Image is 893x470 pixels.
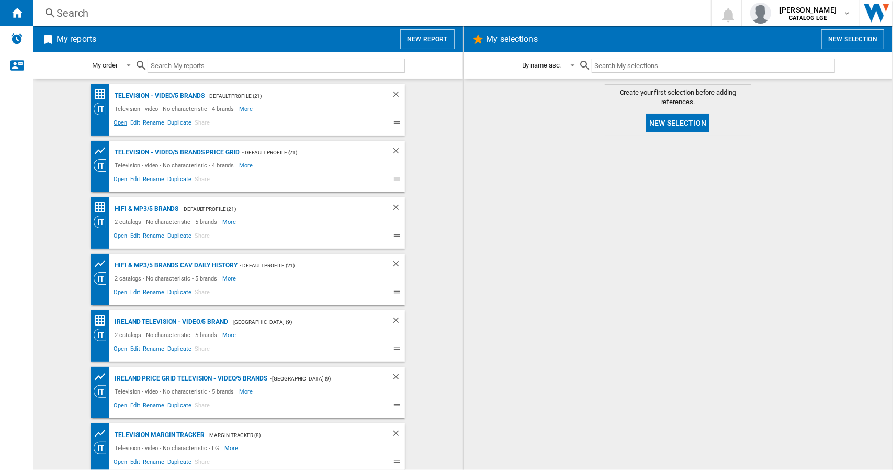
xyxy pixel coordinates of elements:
span: More [239,103,254,115]
span: Duplicate [166,174,193,187]
span: Rename [141,457,165,469]
span: Rename [141,344,165,356]
span: Open [112,287,129,300]
div: IRELAND Television - video/5 brand [112,316,228,329]
div: Delete [391,372,405,385]
h2: My reports [54,29,98,49]
div: By name asc. [522,61,561,69]
span: Edit [129,400,142,413]
span: Rename [141,118,165,130]
span: Open [112,344,129,356]
b: CATALOG LGE [789,15,827,21]
div: Television - video - No characteristic - 4 brands [112,159,239,172]
span: Share [193,400,211,413]
span: Share [193,344,211,356]
div: - Default profile (21) [238,259,371,272]
span: Edit [129,457,142,469]
div: - Default profile (21) [178,203,370,216]
span: Open [112,174,129,187]
div: Product prices grid [94,258,112,271]
span: Rename [141,174,165,187]
div: Delete [391,146,405,159]
div: Price Matrix [94,88,112,101]
span: Share [193,457,211,469]
span: More [239,159,254,172]
div: Category View [94,103,112,115]
span: Share [193,231,211,243]
button: New selection [821,29,884,49]
span: More [224,442,240,454]
div: Delete [391,259,405,272]
div: - [GEOGRAPHIC_DATA] (9) [228,316,370,329]
div: Delete [391,203,405,216]
div: Television margin tracker [112,429,205,442]
div: - Default profile (21) [205,89,371,103]
span: Duplicate [166,231,193,243]
img: profile.jpg [750,3,771,24]
div: Television - video/5 brands [112,89,204,103]
span: Open [112,457,129,469]
div: Television - video - No characteristic - 4 brands [112,103,239,115]
span: More [222,216,238,228]
div: 2 catalogs - No characteristic - 5 brands [112,216,222,228]
span: Open [112,118,129,130]
div: Delete [391,316,405,329]
div: Search [56,6,684,20]
div: Category View [94,442,112,454]
span: Open [112,400,129,413]
div: Category View [94,159,112,172]
div: Television - video - No characteristic - LG [112,442,224,454]
input: Search My reports [148,59,405,73]
div: Product prices grid [94,144,112,158]
div: My order [92,61,117,69]
div: Delete [391,89,405,103]
span: Share [193,174,211,187]
img: alerts-logo.svg [10,32,23,45]
span: Open [112,231,129,243]
div: Television - video - No characteristic - 5 brands [112,385,239,398]
span: Create your first selection before adding references. [605,88,751,107]
span: Share [193,118,211,130]
div: Product prices grid [94,427,112,440]
button: New report [400,29,454,49]
div: Price Matrix [94,314,112,327]
div: Category View [94,272,112,285]
div: - [GEOGRAPHIC_DATA] (9) [267,372,371,385]
span: Share [193,287,211,300]
span: Rename [141,287,165,300]
div: Category View [94,216,112,228]
span: Rename [141,231,165,243]
div: Television - video/5 brands price grid [112,146,240,159]
div: Price Matrix [94,201,112,214]
span: Duplicate [166,344,193,356]
span: Edit [129,118,142,130]
span: More [239,385,254,398]
div: Product prices grid [94,371,112,384]
span: Edit [129,174,142,187]
span: Duplicate [166,400,193,413]
span: Duplicate [166,457,193,469]
div: - Default profile (21) [240,146,370,159]
div: - margin tracker (8) [205,429,370,442]
div: Category View [94,385,112,398]
span: Duplicate [166,118,193,130]
span: More [222,272,238,285]
div: Delete [391,429,405,442]
h2: My selections [484,29,540,49]
span: Edit [129,231,142,243]
div: Hifi & mp3/5 brands [112,203,178,216]
div: Category View [94,329,112,341]
span: Edit [129,344,142,356]
span: Duplicate [166,287,193,300]
span: Edit [129,287,142,300]
div: IRELAND Price grid Television - video/5 brands [112,372,267,385]
div: 2 catalogs - No characteristic - 5 brands [112,272,222,285]
button: New selection [646,114,709,132]
div: Hifi & mp3/5 brands CAV Daily History [112,259,237,272]
div: 2 catalogs - No characteristic - 5 brands [112,329,222,341]
input: Search My selections [592,59,835,73]
span: More [222,329,238,341]
span: Rename [141,400,165,413]
span: [PERSON_NAME] [779,5,837,15]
